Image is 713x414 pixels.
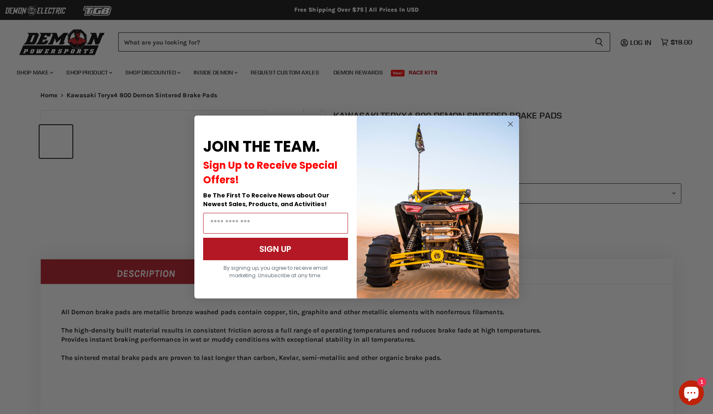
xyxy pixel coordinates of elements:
[203,136,320,157] span: JOIN THE TEAM.
[203,191,329,208] span: Be The First To Receive News about Our Newest Sales, Products, and Activities!
[224,264,328,279] span: By signing up, you agree to receive email marketing. Unsubscribe at any time.
[676,380,706,407] inbox-online-store-chat: Shopify online store chat
[505,119,516,129] button: Close dialog
[203,238,348,260] button: SIGN UP
[203,213,348,234] input: Email Address
[357,116,519,298] img: a9095488-b6e7-41ba-879d-588abfab540b.jpeg
[203,158,338,187] span: Sign Up to Receive Special Offers!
